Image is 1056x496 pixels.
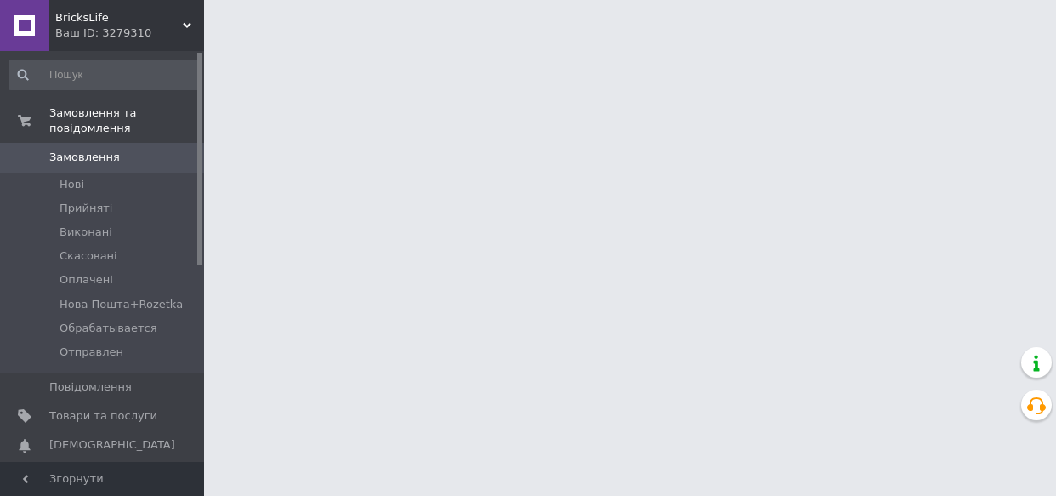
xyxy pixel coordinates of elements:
[60,225,112,240] span: Виконані
[55,10,183,26] span: BricksLife
[49,150,120,165] span: Замовлення
[60,272,113,288] span: Оплачені
[49,437,175,453] span: [DEMOGRAPHIC_DATA]
[9,60,200,90] input: Пошук
[60,248,117,264] span: Скасовані
[60,345,123,360] span: Отправлен
[60,177,84,192] span: Нові
[49,408,157,424] span: Товари та послуги
[60,321,156,336] span: Обрабатывается
[55,26,204,41] div: Ваш ID: 3279310
[49,105,204,136] span: Замовлення та повідомлення
[60,297,183,312] span: Нова Пошта+Rozetka
[60,201,112,216] span: Прийняті
[49,379,132,395] span: Повідомлення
